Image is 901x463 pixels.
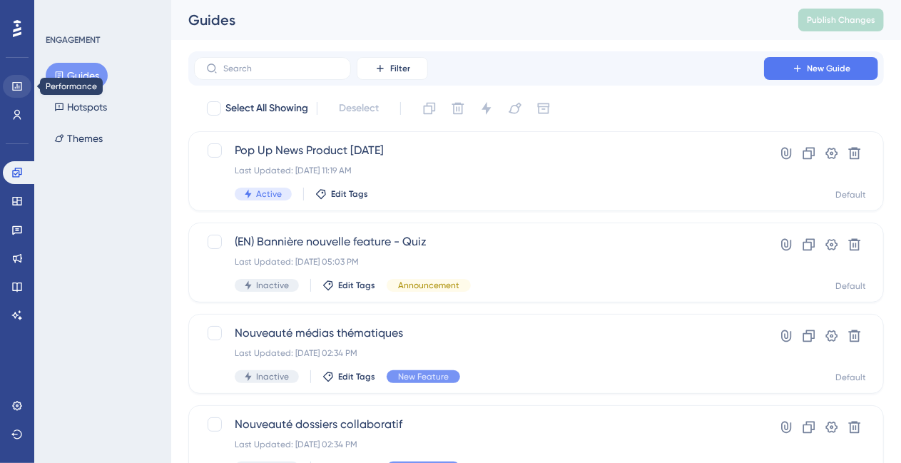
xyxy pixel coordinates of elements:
button: Edit Tags [322,280,375,291]
span: Inactive [256,371,289,382]
span: New Guide [808,63,851,74]
span: Active [256,188,282,200]
span: Nouveauté dossiers collaboratif [235,416,723,433]
span: Select All Showing [225,100,308,117]
button: Guides [46,63,108,88]
div: Default [835,189,866,200]
span: New Feature [398,371,449,382]
span: Inactive [256,280,289,291]
span: Edit Tags [331,188,368,200]
input: Search [223,63,339,73]
div: Default [835,372,866,383]
div: Last Updated: [DATE] 02:34 PM [235,439,723,450]
span: Filter [390,63,410,74]
span: Nouveauté médias thématiques [235,325,723,342]
span: Announcement [398,280,459,291]
button: New Guide [764,57,878,80]
div: Last Updated: [DATE] 02:34 PM [235,347,723,359]
span: Publish Changes [807,14,875,26]
button: Publish Changes [798,9,884,31]
span: Edit Tags [338,280,375,291]
span: Edit Tags [338,371,375,382]
div: Last Updated: [DATE] 05:03 PM [235,256,723,268]
button: Edit Tags [322,371,375,382]
span: (EN) Bannière nouvelle feature - Quiz [235,233,723,250]
div: Guides [188,10,763,30]
div: Last Updated: [DATE] 11:19 AM [235,165,723,176]
span: Deselect [339,100,379,117]
button: Hotspots [46,94,116,120]
button: Edit Tags [315,188,368,200]
button: Themes [46,126,111,151]
div: ENGAGEMENT [46,34,100,46]
button: Filter [357,57,428,80]
span: Pop Up News Product [DATE] [235,142,723,159]
button: Deselect [326,96,392,121]
div: Default [835,280,866,292]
